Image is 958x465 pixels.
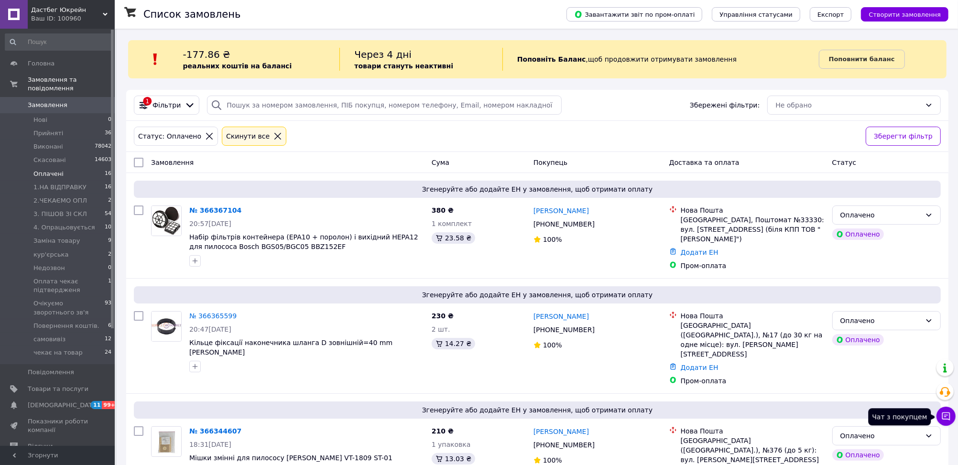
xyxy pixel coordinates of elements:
a: № 366344607 [189,427,241,435]
span: 230 ₴ [432,312,454,320]
a: Створити замовлення [851,10,948,18]
b: Поповніть Баланс [517,55,586,63]
button: Зберегти фільтр [866,127,941,146]
span: Дастбег Юкрейн [31,6,103,14]
span: кур'єрська [33,250,68,259]
div: Статус: Оплачено [136,131,203,141]
div: Cкинути все [224,131,272,141]
span: Збережені фільтри: [690,100,760,110]
span: Повернення коштів. [33,322,99,330]
div: Оплачено [832,228,884,240]
span: Експорт [817,11,844,18]
span: 93 [105,299,111,316]
img: Фото товару [152,206,181,236]
span: Оплачені [33,170,64,178]
span: 380 ₴ [432,206,454,214]
span: 16 [105,170,111,178]
span: 11 [91,401,102,409]
b: товари стануть неактивні [354,62,453,70]
div: 13.03 ₴ [432,453,475,465]
div: Нова Пошта [681,311,825,321]
span: Через 4 дні [354,49,412,60]
a: Фото товару [151,311,182,342]
span: Повідомлення [28,368,74,377]
span: 1.НА ВІДПРАВКУ [33,183,87,192]
span: 1 [108,277,111,294]
span: 9 [108,237,111,245]
div: Нова Пошта [681,426,825,436]
span: 1 комплект [432,220,472,227]
button: Завантажити звіт по пром-оплаті [566,7,702,22]
span: Скасовані [33,156,66,164]
span: 100% [543,341,562,349]
span: 18:31[DATE] [189,441,231,448]
span: Заміна товару [33,237,80,245]
span: Товари та послуги [28,385,88,393]
span: 20:57[DATE] [189,220,231,227]
span: Згенеруйте або додайте ЕН у замовлення, щоб отримати оплату [138,184,937,194]
div: [GEOGRAPHIC_DATA] ([GEOGRAPHIC_DATA].), №17 (до 30 кг на одне місце): вул. [PERSON_NAME][STREET_A... [681,321,825,359]
img: Фото товару [152,312,181,341]
button: Експорт [810,7,852,22]
div: Не обрано [775,100,921,110]
span: 2 [108,196,111,205]
div: 14.27 ₴ [432,338,475,349]
a: Фото товару [151,205,182,236]
span: 78042 [95,142,111,151]
span: Управління статусами [719,11,793,18]
span: Створити замовлення [869,11,941,18]
a: [PERSON_NAME] [533,312,589,321]
span: Головна [28,59,54,68]
div: Оплачено [840,210,921,220]
div: [GEOGRAPHIC_DATA], Поштомат №33330: вул. [STREET_ADDRESS] (біля КПП ТОВ "[PERSON_NAME]") [681,215,825,244]
a: Поповнити баланс [819,50,905,69]
span: Нові [33,116,47,124]
a: № 366367104 [189,206,241,214]
span: 24 [105,348,111,357]
span: 100% [543,236,562,243]
span: 0 [108,116,111,124]
span: чекає на товар [33,348,83,357]
div: Оплачено [840,315,921,326]
span: [PHONE_NUMBER] [533,441,595,449]
span: Показники роботи компанії [28,417,88,434]
span: самовивіз [33,335,65,344]
a: Кільце фіксації наконечника шланга D зовнішній=40 mm [PERSON_NAME] [189,339,392,356]
span: Покупець [533,159,567,166]
span: Статус [832,159,857,166]
a: № 366365599 [189,312,237,320]
div: Нова Пошта [681,205,825,215]
a: Набір фільтрів контейнера (EPA10 + поролон) і вихідний HEPA12 для пилососа Bosch BGS05/BGC05 BBZ1... [189,233,418,250]
span: 100% [543,456,562,464]
a: [PERSON_NAME] [533,427,589,436]
b: реальних коштів на балансі [183,62,292,70]
span: Зберегти фільтр [874,131,933,141]
button: Створити замовлення [861,7,948,22]
span: 1 упаковка [432,441,471,448]
div: Ваш ID: 100960 [31,14,115,23]
span: [DEMOGRAPHIC_DATA] [28,401,98,410]
img: :exclamation: [148,52,163,66]
span: 10 [105,223,111,232]
input: Пошук [5,33,112,51]
button: Чат з покупцем [936,407,956,426]
div: Оплачено [832,334,884,346]
div: Оплачено [840,431,921,441]
span: Доставка та оплата [669,159,740,166]
div: Пром-оплата [681,261,825,270]
input: Пошук за номером замовлення, ПІБ покупця, номером телефону, Email, номером накладної [207,96,561,115]
span: Прийняті [33,129,63,138]
a: [PERSON_NAME] [533,206,589,216]
span: -177.86 ₴ [183,49,230,60]
span: Фільтри [152,100,181,110]
span: Оплата чекає підтвердженя [33,277,108,294]
span: 2.ЧЕКАЄМО ОПЛ [33,196,87,205]
span: Cума [432,159,449,166]
img: Фото товару [152,427,181,456]
div: Чат з покупцем [868,408,931,425]
span: 36 [105,129,111,138]
span: 4. Опрацьовується [33,223,95,232]
span: 14603 [95,156,111,164]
